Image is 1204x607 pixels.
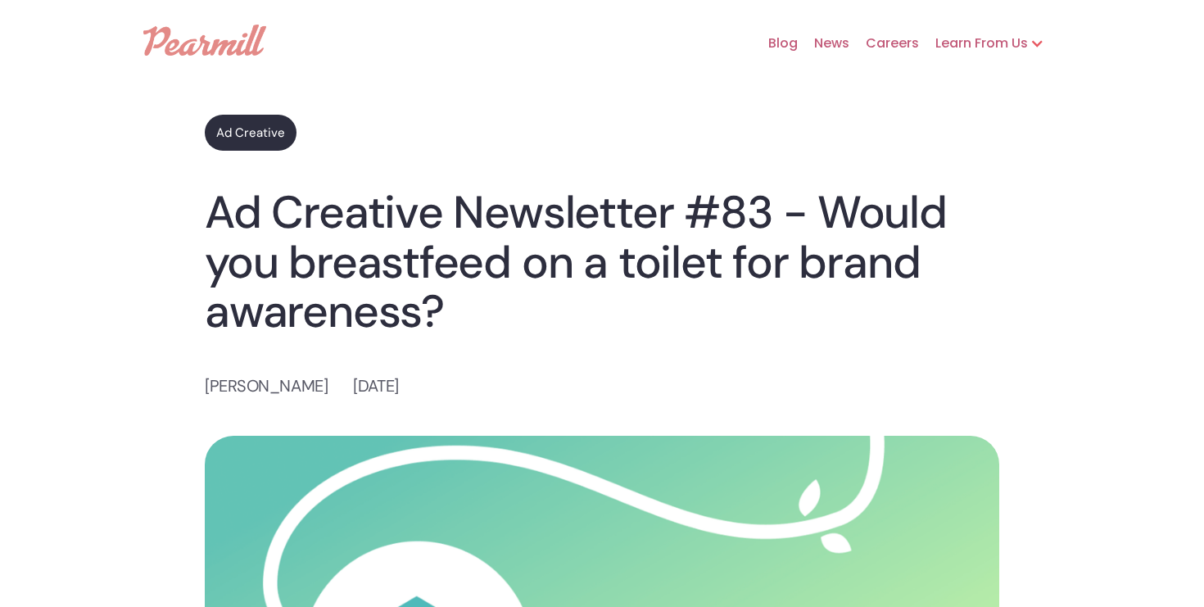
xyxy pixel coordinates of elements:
[919,17,1061,70] div: Learn From Us
[849,17,919,70] a: Careers
[798,17,849,70] a: News
[205,188,999,337] h1: Ad Creative Newsletter #83 - Would you breastfeed on a toilet for brand awareness?
[752,17,798,70] a: Blog
[353,374,398,399] p: [DATE]
[205,115,296,151] a: Ad Creative
[919,34,1028,53] div: Learn From Us
[205,374,328,399] p: [PERSON_NAME]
